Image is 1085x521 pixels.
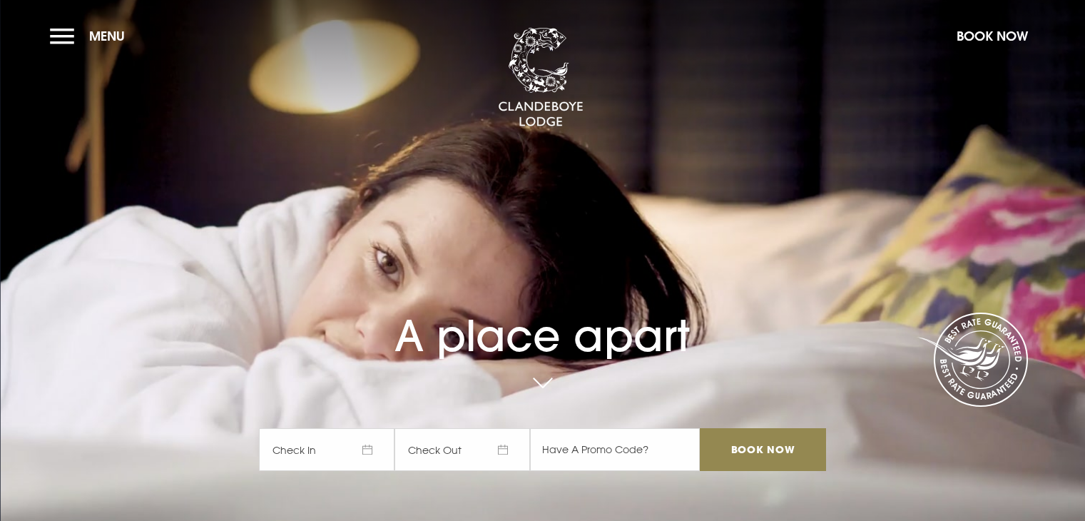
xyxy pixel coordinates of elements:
[530,428,700,471] input: Have A Promo Code?
[498,28,584,128] img: Clandeboye Lodge
[89,28,125,44] span: Menu
[50,21,132,51] button: Menu
[700,428,825,471] input: Book Now
[394,428,530,471] span: Check Out
[259,278,825,361] h1: A place apart
[949,21,1035,51] button: Book Now
[259,428,394,471] span: Check In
